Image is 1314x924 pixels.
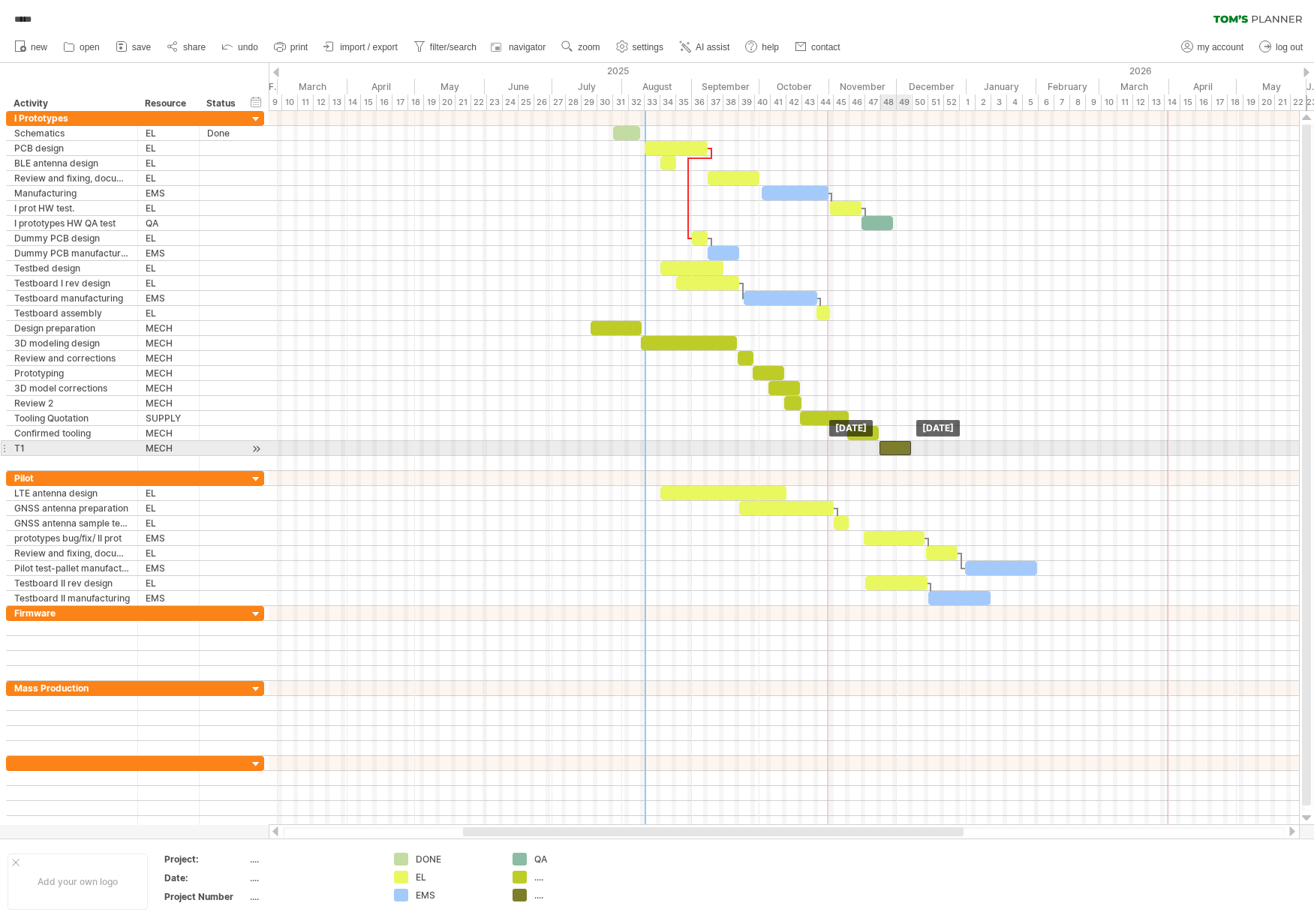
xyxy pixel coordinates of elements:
[145,63,967,79] div: 2025
[14,186,130,200] div: Manufacturing
[146,591,191,605] div: EMS
[14,291,130,305] div: Testboard manufacturing
[14,246,130,260] div: Dummy PCB manufacturing
[534,853,616,865] div: QA
[14,201,130,215] div: I prot HW test.
[834,94,849,110] div: 45
[146,126,191,140] div: EL
[410,37,481,57] a: filter/search
[146,501,191,515] div: EL
[741,37,783,57] a: help
[146,441,191,455] div: MECH
[1149,94,1165,110] div: 13
[1228,94,1243,110] div: 18
[1133,94,1149,110] div: 12
[534,889,616,901] div: ....
[146,171,191,185] div: EL
[503,94,519,110] div: 24
[645,94,660,110] div: 33
[146,426,191,440] div: MECH
[183,42,206,52] span: share
[534,871,616,883] div: ....
[14,306,130,320] div: Testboard assembly
[146,531,191,545] div: EMS
[14,96,129,111] div: Activity
[1198,42,1243,52] span: my account
[347,79,415,94] div: April 2025
[865,94,881,110] div: 47
[249,441,263,457] div: scroll to activity
[11,37,52,57] a: new
[146,321,191,335] div: MECH
[164,890,247,903] div: Project Number
[146,396,191,410] div: MECH
[298,94,314,110] div: 11
[424,94,440,110] div: 19
[145,96,191,111] div: Resource
[1212,94,1228,110] div: 17
[14,426,130,440] div: Confirmed tooling
[1036,79,1099,94] div: February 2026
[489,37,550,57] a: navigator
[582,94,597,110] div: 29
[290,42,308,52] span: print
[14,501,130,515] div: GNSS antenna preparation
[146,306,191,320] div: EL
[14,441,130,455] div: T1
[14,516,130,530] div: GNSS antenna sample testing for MP
[146,156,191,170] div: EL
[14,261,130,275] div: Testbed design
[340,42,398,52] span: import / export
[14,216,130,230] div: I prototypes HW QA test
[80,42,100,52] span: open
[377,94,392,110] div: 16
[14,276,130,290] div: Testboard I rev design
[629,94,645,110] div: 32
[164,853,247,865] div: Project:
[881,94,897,110] div: 48
[14,681,130,695] div: Mass Production
[14,411,130,425] div: Tooling Quotation
[14,171,130,185] div: Review and fixing, documentation
[1023,94,1039,110] div: 5
[14,396,130,410] div: Review 2
[1243,94,1259,110] div: 19
[829,79,897,94] div: November 2025
[1291,94,1306,110] div: 22
[146,246,191,260] div: EMS
[430,42,477,52] span: filter/search
[14,591,130,605] div: Testboard II manufacturing
[14,381,130,395] div: 3D model corrections
[163,37,210,57] a: share
[14,231,130,245] div: Dummy PCB design
[829,420,873,436] div: [DATE]
[146,351,191,365] div: MECH
[14,351,130,365] div: Review and corrections
[1102,94,1117,110] div: 10
[534,94,550,110] div: 26
[944,94,960,110] div: 52
[1054,94,1070,110] div: 7
[558,37,604,57] a: zoom
[146,231,191,245] div: EL
[692,79,759,94] div: September 2025
[164,871,247,884] div: Date:
[282,94,298,110] div: 10
[485,79,552,94] div: June 2025
[675,37,734,57] a: AI assist
[967,79,1036,94] div: January 2026
[897,79,967,94] div: December 2025
[14,576,130,590] div: Testboard II rev design
[913,94,928,110] div: 50
[818,94,834,110] div: 44
[361,94,377,110] div: 15
[146,291,191,305] div: EMS
[278,79,347,94] div: March 2025
[487,94,503,110] div: 23
[31,42,47,52] span: new
[1165,94,1180,110] div: 14
[146,411,191,425] div: SUPPLY
[146,186,191,200] div: EMS
[566,94,582,110] div: 28
[146,276,191,290] div: EL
